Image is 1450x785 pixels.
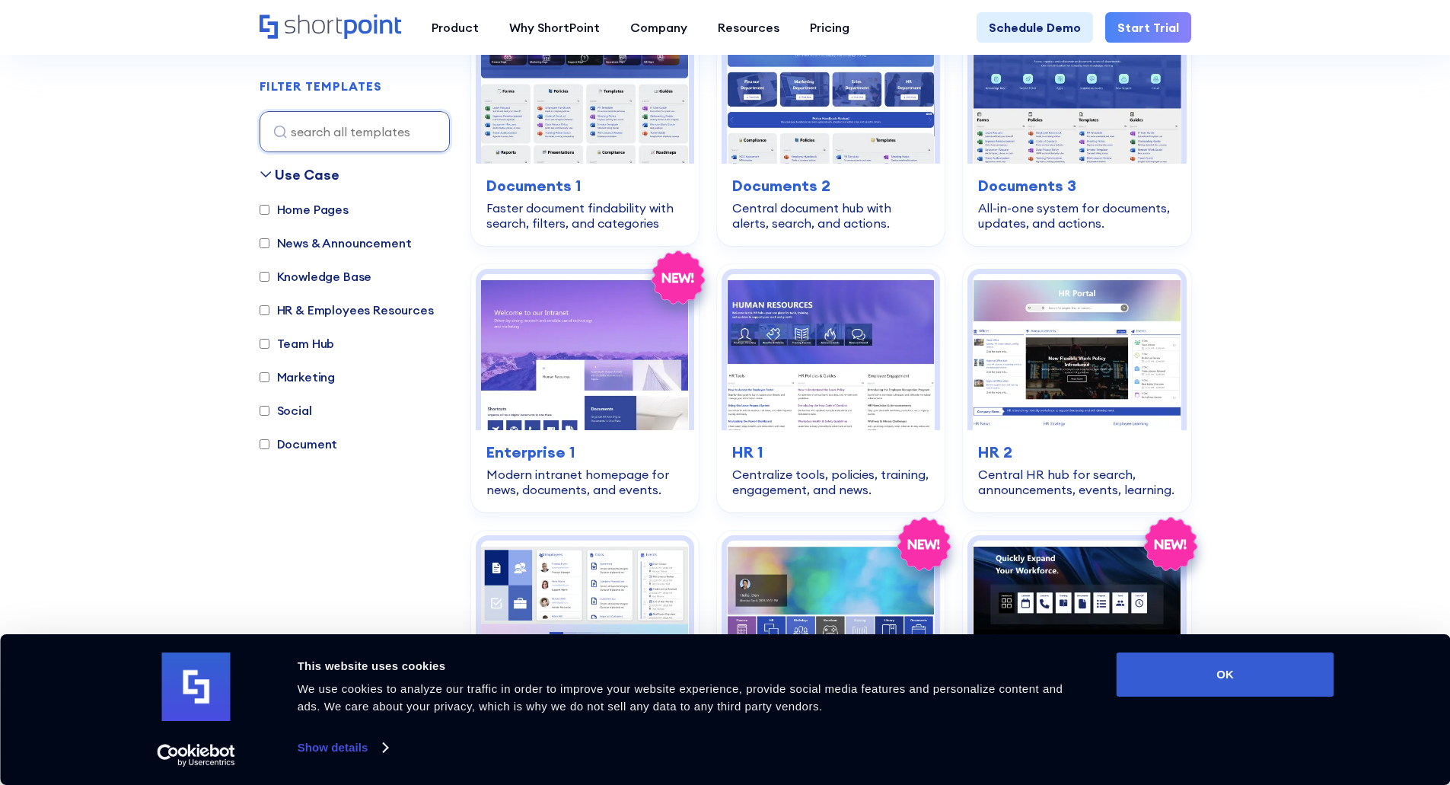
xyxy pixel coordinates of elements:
[978,174,1175,197] h3: Documents 3
[260,439,269,449] input: Document
[471,264,699,512] a: Enterprise 1 – SharePoint Homepage Design: Modern intranet homepage for news, documents, and even...
[260,406,269,416] input: Social
[275,164,339,185] div: Use Case
[260,267,372,286] label: Knowledge Base
[260,305,269,315] input: HR & Employees Resources
[486,200,684,231] div: Faster document findability with search, filters, and categories
[732,200,929,231] div: Central document hub with alerts, search, and actions.
[432,18,479,37] div: Product
[630,18,687,37] div: Company
[978,200,1175,231] div: All-in-one system for documents, updates, and actions.
[509,18,600,37] div: Why ShortPoint
[1117,653,1334,697] button: OK
[260,80,382,94] h2: FILTER TEMPLATES
[481,541,689,697] img: HR 3 – HR Intranet Template: All‑in‑one space for news, events, and documents.
[810,18,849,37] div: Pricing
[260,368,336,386] label: Marketing
[486,441,684,464] h3: Enterprise 1
[727,274,935,430] img: HR 1 – Human Resources Template: Centralize tools, policies, training, engagement, and news.
[486,467,684,497] div: Modern intranet homepage for news, documents, and events.
[494,12,615,43] a: Why ShortPoint
[260,435,338,453] label: Document
[260,14,401,40] a: Home
[718,18,779,37] div: Resources
[963,264,1190,512] a: HR 2 - HR Intranet Portal: Central HR hub for search, announcements, events, learning.HR 2Central...
[260,401,312,420] label: Social
[795,12,865,43] a: Pricing
[129,744,263,767] a: Usercentrics Cookiebot - opens in a new window
[481,274,689,430] img: Enterprise 1 – SharePoint Homepage Design: Modern intranet homepage for news, documents, and events.
[615,12,703,43] a: Company
[260,238,269,248] input: News & Announcement
[260,272,269,282] input: Knowledge Base
[260,372,269,382] input: Marketing
[416,12,494,43] a: Product
[260,234,412,252] label: News & Announcement
[298,657,1082,675] div: This website uses cookies
[260,301,434,319] label: HR & Employees Resources
[298,736,387,759] a: Show details
[486,174,684,197] h3: Documents 1
[260,334,335,353] label: Team Hub
[717,264,945,512] a: HR 1 – Human Resources Template: Centralize tools, policies, training, engagement, and news.HR 1C...
[298,682,1063,713] span: We use cookies to analyze our traffic in order to improve your website experience, provide social...
[260,200,349,219] label: Home Pages
[732,441,929,464] h3: HR 1
[260,111,450,152] input: search all templates
[973,541,1181,697] img: HR 5 – Human Resource Template: Modern hub for people, policies, events, and tools.
[1176,608,1450,785] iframe: Chat Widget
[732,467,929,497] div: Centralize tools, policies, training, engagement, and news.
[162,653,231,721] img: logo
[973,274,1181,430] img: HR 2 - HR Intranet Portal: Central HR hub for search, announcements, events, learning.
[978,467,1175,497] div: Central HR hub for search, announcements, events, learning.
[727,541,935,697] img: HR 4 – SharePoint HR Intranet Template: Streamline news, policies, training, events, and workflow...
[1105,12,1191,43] a: Start Trial
[727,8,935,164] img: Documents 2 – Document Management Template: Central document hub with alerts, search, and actions.
[481,8,689,164] img: Documents 1 – SharePoint Document Library Template: Faster document findability with search, filt...
[973,8,1181,164] img: Documents 3 – Document Management System Template: All-in-one system for documents, updates, and ...
[703,12,795,43] a: Resources
[732,174,929,197] h3: Documents 2
[260,205,269,215] input: Home Pages
[977,12,1093,43] a: Schedule Demo
[978,441,1175,464] h3: HR 2
[260,339,269,349] input: Team Hub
